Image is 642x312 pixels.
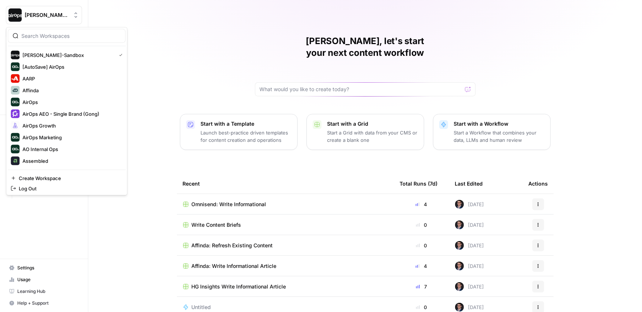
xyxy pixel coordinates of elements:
[11,62,19,71] img: [AutoSave] AirOps Logo
[433,114,551,150] button: Start with a WorkflowStart a Workflow that combines your data, LLMs and human review
[11,98,19,107] img: AirOps Logo
[11,74,19,83] img: AARP Logo
[201,120,291,128] p: Start with a Template
[183,262,388,270] a: Affinda: Write Informational Article
[22,134,120,141] span: AirOps Marketing
[22,87,120,94] span: Affinda
[455,241,484,250] div: [DATE]
[21,32,121,40] input: Search Workspaces
[22,63,120,71] span: [AutoSave] AirOps
[11,157,19,165] img: Assembled Logo
[201,129,291,144] p: Launch best-practice driven templates for content creation and operations
[400,173,438,194] div: Total Runs (7d)
[183,283,388,290] a: HG Insights Write Informational Article
[25,11,69,19] span: [PERSON_NAME]-Sandbox
[455,220,464,229] img: ldmwv53b2lcy2toudj0k1c5n5o6j
[455,220,484,229] div: [DATE]
[11,51,19,60] img: Dille-Sandbox Logo
[455,303,464,312] img: ldmwv53b2lcy2toudj0k1c5n5o6j
[11,110,19,118] img: AirOps AEO - Single Brand (Gong) Logo
[192,304,211,311] span: Untitled
[192,262,277,270] span: Affinda: Write Informational Article
[22,146,120,153] span: AO Internal Ops
[180,114,298,150] button: Start with a TemplateLaunch best-practice driven templates for content creation and operations
[192,221,241,229] span: Write Content Briefs
[455,262,464,270] img: ldmwv53b2lcy2toudj0k1c5n5o6j
[529,173,548,194] div: Actions
[19,175,120,182] span: Create Workspace
[6,27,127,196] div: Workspace: Dille-Sandbox
[22,122,120,129] span: AirOps Growth
[400,304,443,311] div: 0
[22,98,120,106] span: AirOps
[192,283,286,290] span: HG Insights Write Informational Article
[400,262,443,270] div: 4
[6,297,82,309] button: Help + Support
[400,221,443,229] div: 0
[400,242,443,249] div: 0
[455,241,464,250] img: ldmwv53b2lcy2toudj0k1c5n5o6j
[19,185,120,192] span: Log Out
[455,282,484,291] div: [DATE]
[11,133,19,142] img: AirOps Marketing Logo
[306,114,424,150] button: Start with a GridStart a Grid with data from your CMS or create a blank one
[22,157,120,165] span: Assembled
[22,110,120,118] span: AirOps AEO - Single Brand (Gong)
[8,173,125,183] a: Create Workspace
[192,201,266,208] span: Omnisend: Write Informational
[22,75,120,82] span: AARP
[8,8,22,22] img: Dille-Sandbox Logo
[183,201,388,208] a: Omnisend: Write Informational
[455,173,483,194] div: Last Edited
[400,283,443,290] div: 7
[17,265,79,271] span: Settings
[260,86,462,93] input: What would you like to create today?
[183,304,388,311] a: Untitled
[455,303,484,312] div: [DATE]
[6,286,82,297] a: Learning Hub
[192,242,273,249] span: Affinda: Refresh Existing Content
[17,288,79,295] span: Learning Hub
[11,121,19,130] img: AirOps Growth Logo
[8,183,125,194] a: Log Out
[455,200,464,209] img: ldmwv53b2lcy2toudj0k1c5n5o6j
[454,129,545,144] p: Start a Workflow that combines your data, LLMs and human review
[255,35,476,59] h1: [PERSON_NAME], let's start your next content workflow
[455,282,464,291] img: ldmwv53b2lcy2toudj0k1c5n5o6j
[183,221,388,229] a: Write Content Briefs
[17,276,79,283] span: Usage
[455,200,484,209] div: [DATE]
[17,300,79,306] span: Help + Support
[327,129,418,144] p: Start a Grid with data from your CMS or create a blank one
[183,242,388,249] a: Affinda: Refresh Existing Content
[455,262,484,270] div: [DATE]
[11,86,19,95] img: Affinda Logo
[22,51,113,59] span: [PERSON_NAME]-Sandbox
[6,274,82,286] a: Usage
[454,120,545,128] p: Start with a Workflow
[6,6,82,24] button: Workspace: Dille-Sandbox
[11,145,19,154] img: AO Internal Ops Logo
[183,173,388,194] div: Recent
[6,262,82,274] a: Settings
[400,201,443,208] div: 4
[327,120,418,128] p: Start with a Grid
